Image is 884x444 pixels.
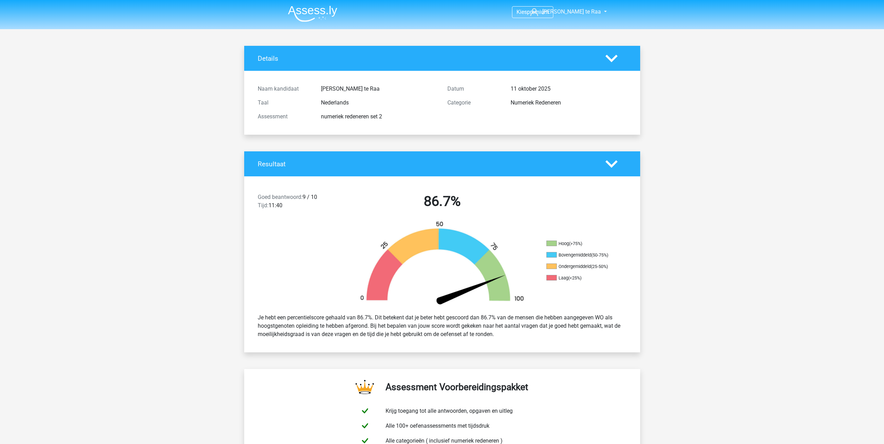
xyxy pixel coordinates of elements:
span: [PERSON_NAME] te Raa [542,8,601,15]
h4: Resultaat [258,160,595,168]
div: 11 oktober 2025 [505,85,632,93]
div: Numeriek Redeneren [505,99,632,107]
li: Bovengemiddeld [546,252,616,258]
div: Je hebt een percentielscore gehaald van 86.7%. Dit betekent dat je beter hebt gescoord dan 86.7% ... [253,311,632,341]
h4: Details [258,55,595,62]
span: Kies [517,9,527,15]
li: Hoog [546,241,616,247]
span: Tijd: [258,202,268,209]
div: Nederlands [316,99,442,107]
div: [PERSON_NAME] te Raa [316,85,442,93]
div: (<25%) [568,275,581,280]
li: Laag [546,275,616,281]
div: (50-75%) [591,252,608,258]
img: 87.ad340e3c98c4.png [348,221,536,308]
div: Naam kandidaat [253,85,316,93]
a: Kiespremium [512,7,553,17]
span: Goed beantwoord: [258,194,303,200]
h2: 86.7% [353,193,532,210]
div: 9 / 10 11:40 [253,193,347,212]
div: Assessment [253,112,316,121]
img: Assessly [288,6,337,22]
div: (>75%) [569,241,582,246]
div: (25-50%) [591,264,608,269]
li: Ondergemiddeld [546,263,616,270]
a: [PERSON_NAME] te Raa [528,8,602,16]
div: numeriek redeneren set 2 [316,112,442,121]
div: Taal [253,99,316,107]
div: Categorie [442,99,505,107]
span: premium [527,9,549,15]
div: Datum [442,85,505,93]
